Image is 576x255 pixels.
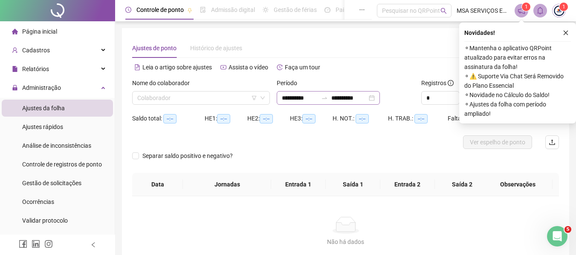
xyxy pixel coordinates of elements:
span: file-text [134,64,140,70]
span: --:-- [217,114,230,123]
span: 5 [564,226,571,233]
span: youtube [220,64,226,70]
span: Ajustes de ponto [132,45,177,52]
span: --:-- [356,114,369,123]
span: dashboard [324,7,330,13]
div: HE 2: [247,114,290,123]
span: Gestão de solicitações [22,180,81,186]
span: Leia o artigo sobre ajustes [142,64,212,71]
span: down [260,95,265,100]
sup: Atualize o seu contato no menu Meus Dados [559,3,568,11]
div: Não há dados [142,237,549,246]
div: H. NOT.: [333,114,388,123]
span: facebook [19,240,27,248]
span: close [563,30,569,36]
span: ellipsis [359,7,365,13]
span: Admissão digital [211,6,255,13]
span: Controle de ponto [136,6,184,13]
span: MSA SERVIÇOS ENGENHARIA LTDA [457,6,509,15]
span: history [277,64,283,70]
span: user-add [12,47,18,53]
span: swap-right [321,95,328,101]
span: Cadastros [22,47,50,54]
span: notification [518,7,525,14]
span: Faça um tour [285,64,320,71]
span: Faltas: [448,115,467,122]
span: --:-- [260,114,273,123]
span: ⚬ Mantenha o aplicativo QRPoint atualizado para evitar erros na assinatura da folha! [464,43,571,72]
th: Data [132,173,183,196]
span: Ajustes rápidos [22,123,63,130]
th: Saída 1 [326,173,380,196]
span: Página inicial [22,28,57,35]
th: Jornadas [183,173,271,196]
sup: 1 [522,3,530,11]
div: Saldo total: [132,114,205,123]
span: search [440,8,447,14]
span: ⚬ Novidade no Cálculo do Saldo! [464,90,571,100]
span: Registros [421,78,454,88]
span: --:-- [302,114,315,123]
label: Nome do colaborador [132,78,195,88]
span: clock-circle [125,7,131,13]
span: Administração [22,84,61,91]
span: pushpin [187,8,192,13]
span: home [12,29,18,34]
th: Saída 2 [435,173,489,196]
span: lock [12,85,18,91]
span: --:-- [414,114,428,123]
span: instagram [44,240,53,248]
span: Assista o vídeo [229,64,268,71]
span: Gestão de férias [274,6,317,13]
span: Histórico de ajustes [190,45,242,52]
div: HE 1: [205,114,247,123]
div: H. TRAB.: [388,114,448,123]
button: Ver espelho de ponto [463,135,532,149]
span: file [12,66,18,72]
span: sun [263,7,269,13]
div: HE 3: [290,114,333,123]
img: 4943 [553,4,565,17]
span: to [321,95,328,101]
span: 1 [562,4,565,10]
label: Período [277,78,303,88]
iframe: Intercom live chat [547,226,567,246]
span: Controle de registros de ponto [22,161,102,168]
span: Validar protocolo [22,217,68,224]
th: Observações [483,173,553,196]
span: Novidades ! [464,28,495,37]
span: upload [549,139,556,146]
span: Observações [490,180,546,189]
span: bell [536,7,544,14]
th: Entrada 1 [271,173,326,196]
span: Painel do DP [336,6,369,13]
span: 1 [525,4,528,10]
span: Análise de inconsistências [22,142,91,149]
span: Relatórios [22,66,49,72]
span: Ajustes da folha [22,105,65,112]
span: Ocorrências [22,198,54,205]
span: info-circle [448,80,454,86]
span: ⚬ Ajustes da folha com período ampliado! [464,100,571,118]
span: linkedin [32,240,40,248]
th: Entrada 2 [380,173,435,196]
span: filter [252,95,257,100]
span: --:-- [163,114,177,123]
span: Separar saldo positivo e negativo? [139,151,236,160]
span: ⚬ ⚠️ Suporte Via Chat Será Removido do Plano Essencial [464,72,571,90]
span: left [90,242,96,248]
span: file-done [200,7,206,13]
